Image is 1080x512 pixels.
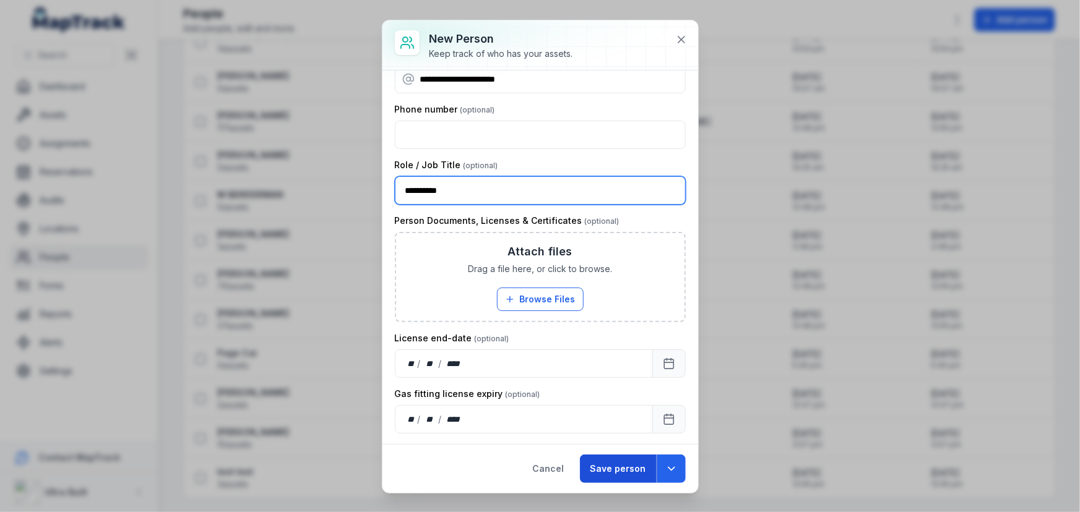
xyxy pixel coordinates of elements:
div: year, [443,357,465,370]
div: / [438,357,443,370]
div: Keep track of who has your assets. [430,48,573,60]
label: License end-date [395,332,509,344]
div: day, [405,413,418,425]
div: / [417,357,421,370]
h3: Attach files [508,243,572,260]
button: Browse Files [497,288,584,311]
button: Save person [580,454,657,483]
label: Role / Job Title [395,159,498,171]
label: Person Documents, Licenses & Certificates [395,215,620,227]
label: Gas fitting license expiry [395,388,540,400]
button: Calendar [652,405,686,433]
button: Calendar [652,349,686,378]
label: Phone number [395,103,495,116]
div: month, [421,357,438,370]
h3: New person [430,30,573,48]
button: Cancel [522,454,575,483]
div: month, [421,413,438,425]
div: year, [443,413,465,425]
div: day, [405,357,418,370]
span: Drag a file here, or click to browse. [468,263,612,275]
div: / [438,413,443,425]
div: / [417,413,421,425]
